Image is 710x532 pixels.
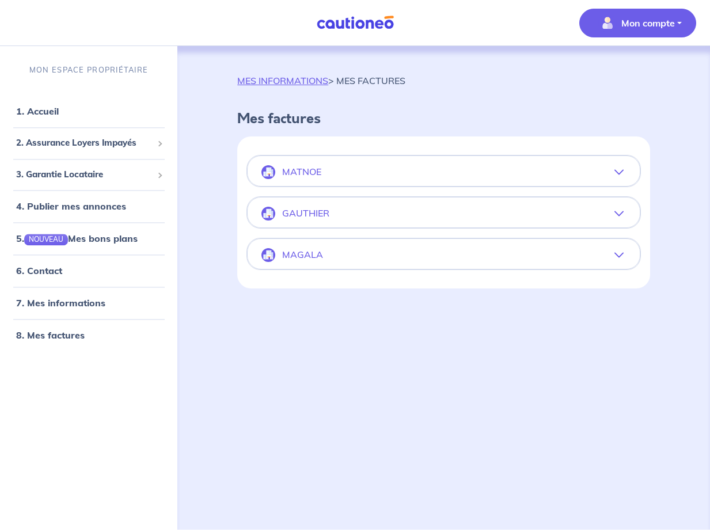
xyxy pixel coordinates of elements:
a: 5.NOUVEAUMes bons plans [16,233,138,245]
div: 7. Mes informations [5,292,173,315]
button: GAUTHIER [248,200,640,227]
div: 1. Accueil [5,100,173,123]
img: illu_company.svg [261,207,275,221]
p: MATNOE [282,166,321,177]
div: 4. Publier mes annonces [5,195,173,218]
button: MATNOE [248,158,640,186]
span: 3. Garantie Locataire [16,168,153,181]
img: illu_account_valid_menu.svg [598,14,617,32]
a: 1. Accueil [16,106,59,117]
img: illu_company.svg [261,248,275,262]
img: Cautioneo [312,16,398,30]
div: 3. Garantie Locataire [5,164,173,186]
div: 6. Contact [5,260,173,283]
h4: Mes factures [237,111,650,127]
p: MON ESPACE PROPRIÉTAIRE [29,64,148,75]
span: 2. Assurance Loyers Impayés [16,137,153,150]
a: 7. Mes informations [16,298,105,309]
a: MES INFORMATIONS [237,75,328,86]
div: 5.NOUVEAUMes bons plans [5,227,173,250]
a: 4. Publier mes annonces [16,201,126,212]
button: illu_account_valid_menu.svgMon compte [579,9,696,37]
p: GAUTHIER [282,208,329,219]
p: Mon compte [621,16,675,30]
img: illu_company.svg [261,165,275,179]
div: 8. Mes factures [5,324,173,347]
a: 6. Contact [16,265,62,277]
a: 8. Mes factures [16,330,85,341]
p: MAGALA [282,249,323,260]
div: 2. Assurance Loyers Impayés [5,132,173,155]
button: MAGALA [248,241,640,269]
p: > MES FACTURES [237,74,405,88]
